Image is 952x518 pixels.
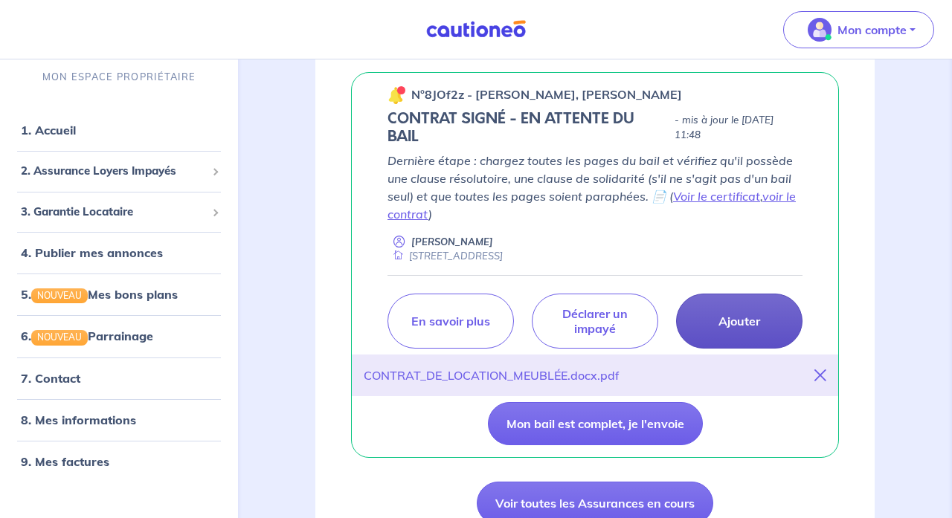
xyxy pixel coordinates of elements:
div: 9. Mes factures [6,446,232,476]
a: 1. Accueil [21,123,76,137]
p: En savoir plus [411,314,490,328]
div: CONTRAT_DE_LOCATION_MEUBLÉE.docx.pdf [364,366,620,384]
h5: CONTRAT SIGNÉ - EN ATTENTE DU BAIL [387,110,669,146]
img: Cautioneo [420,20,532,39]
p: Mon compte [837,21,907,39]
div: state: CONTRACT-SIGNED, Context: NEW,CHOOSE-CERTIFICATE,RELATIONSHIP,LESSOR-DOCUMENTS [387,110,803,146]
a: Déclarer un impayé [532,294,658,349]
a: En savoir plus [387,294,514,349]
a: Voir le certificat [673,189,760,204]
a: 5.NOUVEAUMes bons plans [21,287,178,302]
a: 8. Mes informations [21,412,136,427]
div: [STREET_ADDRESS] [387,249,503,263]
span: 3. Garantie Locataire [21,203,206,220]
img: illu_account_valid_menu.svg [808,18,832,42]
p: Déclarer un impayé [550,306,640,336]
button: illu_account_valid_menu.svgMon compte [783,11,934,48]
span: 2. Assurance Loyers Impayés [21,163,206,180]
div: 3. Garantie Locataire [6,197,232,226]
button: Mon bail est complet, je l'envoie [488,402,703,445]
a: voir le contrat [387,189,796,221]
p: Dernière étape : chargez toutes les pages du bail et vérifiez qu'il possède une clause résolutoir... [387,152,803,223]
p: Ajouter [718,314,760,328]
div: 8. Mes informations [6,404,232,434]
a: 7. Contact [21,370,80,385]
div: 2. Assurance Loyers Impayés [6,157,232,186]
img: 🔔 [387,86,405,104]
div: 7. Contact [6,363,232,392]
a: 6.NOUVEAUParrainage [21,328,153,343]
a: Ajouter [676,294,803,349]
p: - mis à jour le [DATE] 11:48 [675,113,803,143]
div: 6.NOUVEAUParrainage [6,321,232,351]
div: 5.NOUVEAUMes bons plans [6,279,232,309]
a: 4. Publier mes annonces [21,245,163,260]
a: 9. Mes factures [21,453,109,468]
p: [PERSON_NAME] [411,235,493,249]
i: close-button-title [814,369,826,381]
p: MON ESPACE PROPRIÉTAIRE [42,70,196,84]
div: 4. Publier mes annonces [6,238,232,268]
p: n°8JOf2z - [PERSON_NAME], [PERSON_NAME] [411,85,682,103]
div: 1. Accueil [6,115,232,145]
